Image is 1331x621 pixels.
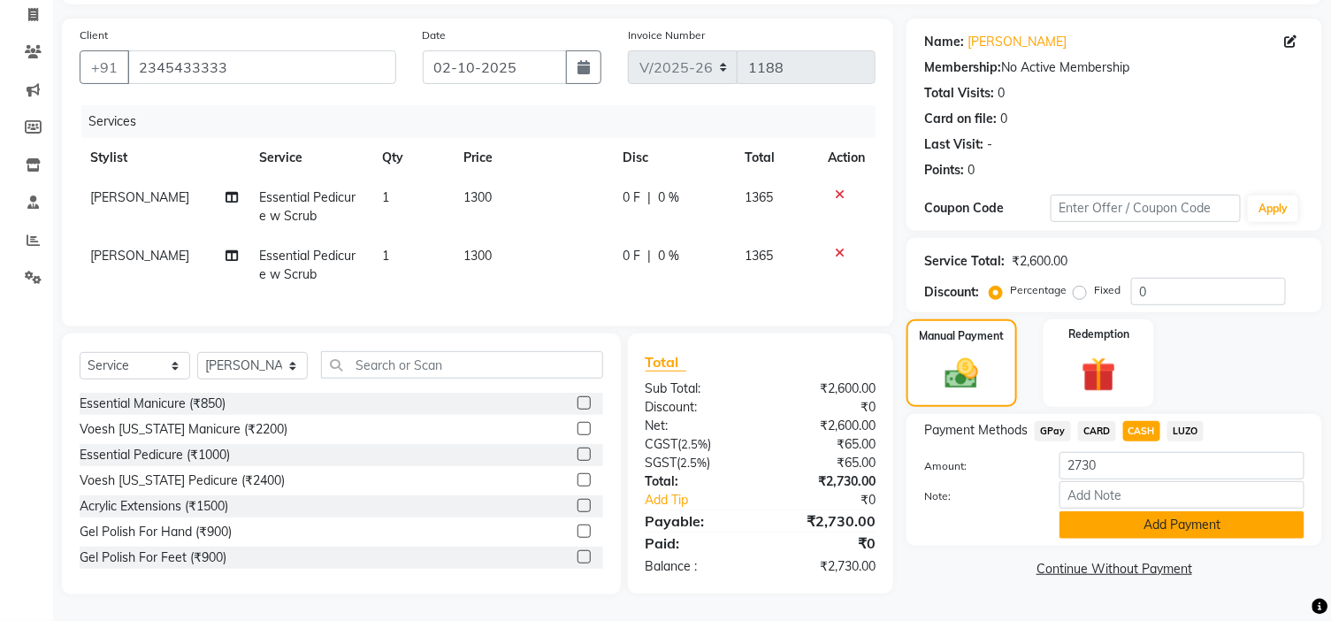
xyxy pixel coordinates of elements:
div: ( ) [632,435,761,454]
th: Service [249,138,371,178]
div: ₹2,730.00 [761,557,889,576]
span: [PERSON_NAME] [90,189,189,205]
label: Date [423,27,447,43]
div: Name: [924,33,964,51]
span: CARD [1078,421,1116,441]
div: 0 [998,84,1005,103]
div: Net: [632,417,761,435]
a: [PERSON_NAME] [968,33,1067,51]
span: | [647,247,651,265]
span: 0 % [658,247,679,265]
span: 2.5% [681,456,708,470]
img: _gift.svg [1071,353,1128,396]
div: Points: [924,161,964,180]
div: Card on file: [924,110,997,128]
span: Essential Pedicure w Scrub [259,248,356,282]
a: Add Tip [632,491,782,510]
div: Total Visits: [924,84,994,103]
span: LUZO [1167,421,1204,441]
th: Action [817,138,876,178]
label: Percentage [1010,282,1067,298]
th: Stylist [80,138,249,178]
span: 1 [382,248,389,264]
span: 0 F [623,188,640,207]
div: ₹65.00 [761,435,889,454]
div: ( ) [632,454,761,472]
div: Voesh [US_STATE] Pedicure (₹2400) [80,471,285,490]
div: Gel Polish For Hand (₹900) [80,523,232,541]
th: Total [734,138,817,178]
label: Amount: [911,458,1046,474]
div: 0 [1000,110,1007,128]
input: Search by Name/Mobile/Email/Code [127,50,396,84]
div: Coupon Code [924,199,1051,218]
div: ₹2,600.00 [761,379,889,398]
span: GPay [1035,421,1071,441]
label: Fixed [1094,282,1121,298]
div: ₹2,730.00 [761,472,889,491]
div: No Active Membership [924,58,1304,77]
div: Sub Total: [632,379,761,398]
button: Add Payment [1059,511,1304,539]
span: 0 % [658,188,679,207]
label: Invoice Number [628,27,705,43]
div: ₹0 [761,533,889,554]
div: Services [81,105,889,138]
div: - [987,135,992,154]
div: Balance : [632,557,761,576]
div: ₹65.00 [761,454,889,472]
div: Membership: [924,58,1001,77]
label: Note: [911,488,1046,504]
span: Total [646,353,686,372]
div: ₹0 [782,491,889,510]
div: 0 [968,161,975,180]
span: 1300 [464,189,493,205]
div: ₹2,730.00 [761,510,889,532]
input: Enter Offer / Coupon Code [1051,195,1241,222]
input: Amount [1059,452,1304,479]
div: Essential Manicure (₹850) [80,395,226,413]
div: Discount: [632,398,761,417]
span: 0 F [623,247,640,265]
span: SGST [646,455,677,471]
img: _cash.svg [935,355,989,393]
div: Payable: [632,510,761,532]
div: ₹0 [761,398,889,417]
div: Service Total: [924,252,1005,271]
div: Voesh [US_STATE] Manicure (₹2200) [80,420,287,439]
th: Qty [371,138,454,178]
span: CASH [1123,421,1161,441]
button: +91 [80,50,129,84]
th: Price [454,138,613,178]
span: 1365 [745,189,773,205]
div: Essential Pedicure (₹1000) [80,446,230,464]
span: | [647,188,651,207]
input: Add Note [1059,481,1304,509]
span: 1300 [464,248,493,264]
th: Disc [612,138,734,178]
div: Acrylic Extensions (₹1500) [80,497,228,516]
label: Manual Payment [920,328,1005,344]
span: [PERSON_NAME] [90,248,189,264]
button: Apply [1248,195,1298,222]
div: ₹2,600.00 [1012,252,1067,271]
label: Redemption [1068,326,1129,342]
div: Discount: [924,283,979,302]
div: Last Visit: [924,135,983,154]
span: CGST [646,436,678,452]
span: 1 [382,189,389,205]
div: ₹2,600.00 [761,417,889,435]
span: 1365 [745,248,773,264]
div: Gel Polish For Feet (₹900) [80,548,226,567]
a: Continue Without Payment [910,560,1319,579]
div: Total: [632,472,761,491]
span: Essential Pedicure w Scrub [259,189,356,224]
input: Search or Scan [321,351,603,379]
span: 2.5% [682,437,708,451]
label: Client [80,27,108,43]
span: Payment Methods [924,421,1028,440]
div: Paid: [632,533,761,554]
